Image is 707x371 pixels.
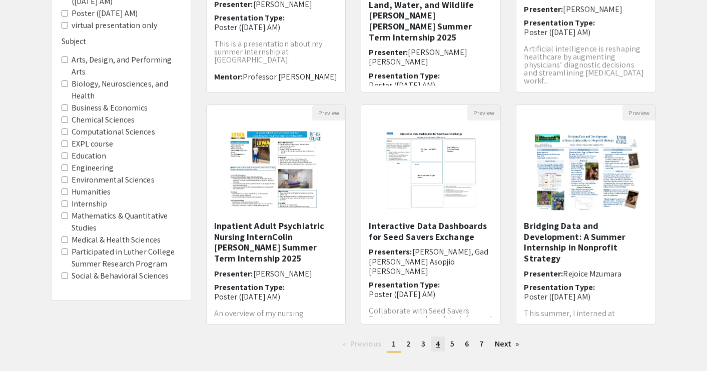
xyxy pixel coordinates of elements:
[72,102,148,114] label: Business & Economics
[523,120,649,220] img: <p>Bridging Data and Development:&nbsp;A Summer Internship in Nonprofit Strategy</p>
[72,19,158,31] label: virtual presentation only
[350,338,381,349] span: Previous
[563,4,622,14] span: [PERSON_NAME]
[214,269,338,278] h6: Presenter:
[72,246,181,270] label: Participated in Luther College Summer Research Program
[72,54,181,78] label: Arts, Design, and Performing Arts
[214,22,338,32] p: Poster ([DATE] AM)
[72,126,155,138] label: Computational Sciences
[72,210,181,234] label: Mathematics & Quantitative Studies
[524,269,648,278] h6: Presenter:
[369,247,493,276] h6: Presenters:
[524,17,595,28] span: Presentation Type:
[72,7,138,19] label: Poster ([DATE] AM)
[524,282,595,292] span: Presentation Type:
[450,338,454,349] span: 5
[622,105,655,120] button: Preview
[72,78,181,102] label: Biology, Neurosciences, and Health
[72,186,111,198] label: Humanities
[214,12,285,23] span: Presentation Type:
[369,80,493,90] p: Poster ([DATE] AM)
[214,282,285,292] span: Presentation Type:
[524,292,648,301] p: Poster ([DATE] AM)
[8,326,43,363] iframe: Chat
[253,268,312,279] span: [PERSON_NAME]
[72,114,135,126] label: Chemical Sciences
[369,289,493,299] p: Poster ([DATE] AM)
[72,198,108,210] label: Internship
[524,4,648,14] h6: Presenter:
[374,120,488,220] img: <p><strong style="color: rgb(18, 32, 49);">Interactive Data Dashboards for Seed Savers Exchange</...
[369,220,493,242] h5: Interactive Data Dashboards for Seed Savers Exchange
[214,292,338,301] p: Poster ([DATE] AM)
[406,338,411,349] span: 2
[516,104,656,324] div: Open Presentation <p>Bridging Data and Development:&nbsp;A Summer Internship in Nonprofit Strateg...
[312,105,345,120] button: Preview
[72,162,114,174] label: Engineering
[436,338,440,349] span: 4
[369,279,440,290] span: Presentation Type:
[479,338,484,349] span: 7
[524,309,648,365] p: This summer, I interned at [GEOGRAPHIC_DATA] and [GEOGRAPHIC_DATA] in [GEOGRAPHIC_DATA], [GEOGRAP...
[369,305,491,332] span: Collaborate with Seed Savers Exchange to explore data-informed questions r...
[467,105,500,120] button: Preview
[369,246,488,276] span: [PERSON_NAME], Gad [PERSON_NAME] Asopjio [PERSON_NAME]
[214,40,338,64] p: This is a presentation about my summer internship at [GEOGRAPHIC_DATA].
[465,338,469,349] span: 6
[206,336,656,352] ul: Pagination
[219,120,333,220] img: <p>Inpatient Adult Psychiatric Nursing Intern</p><p>Colin Halverson Summer Term Internship 2025</p>
[369,70,440,81] span: Presentation Type:
[361,104,501,324] div: Open Presentation <p><strong style="color: rgb(18, 32, 49);">Interactive Data Dashboards for Seed...
[72,270,169,282] label: Social & Behavioral Sciences
[490,336,524,351] a: Next page
[214,309,338,349] p: An overview of my nursing internship this summer at the [GEOGRAPHIC_DATA][US_STATE] Health Care w...
[72,150,107,162] label: Education
[369,47,467,67] span: [PERSON_NAME] [PERSON_NAME]
[206,104,346,324] div: Open Presentation <p>Inpatient Adult Psychiatric Nursing Intern</p><p>Colin Halverson Summer Term...
[392,338,396,349] span: 1
[72,138,114,150] label: EXPL course
[72,174,155,186] label: Environmental Sciences
[214,220,338,263] h5: Inpatient Adult Psychiatric Nursing InternColin [PERSON_NAME] Summer Term Internship 2025
[421,338,425,349] span: 3
[524,45,648,85] p: Artificial intelligence is reshaping healthcare by augmenting physicians’ diagnostic decisions an...
[243,71,337,82] span: Professor [PERSON_NAME]
[524,220,648,263] h5: Bridging Data and Development: A Summer Internship in Nonprofit Strategy
[524,27,648,37] p: Poster ([DATE] AM)
[369,47,493,66] h6: Presenter:
[563,268,621,279] span: Rejoice Mzumara
[214,71,243,82] span: Mentor:
[62,36,181,46] h6: Subject
[72,234,161,246] label: Medical & Health Sciences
